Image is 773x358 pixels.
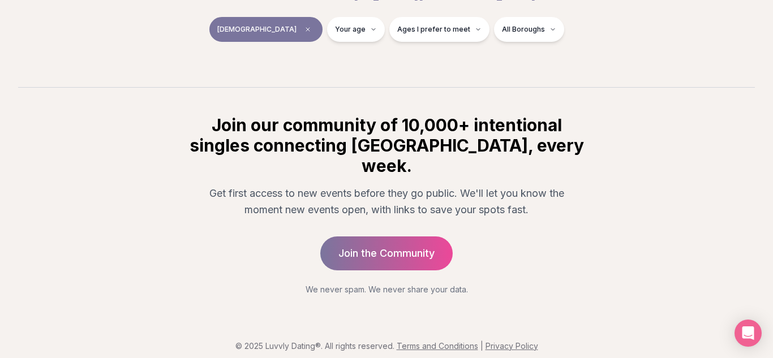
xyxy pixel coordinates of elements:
[187,115,586,176] h2: Join our community of 10,000+ intentional singles connecting [GEOGRAPHIC_DATA], every week.
[301,23,315,36] span: Clear event type filter
[327,17,385,42] button: Your age
[9,340,764,352] p: © 2025 Luvvly Dating®. All rights reserved.
[196,185,577,218] p: Get first access to new events before they go public. We'll let you know the moment new events op...
[502,25,545,34] span: All Boroughs
[209,17,323,42] button: [DEMOGRAPHIC_DATA]Clear event type filter
[187,284,586,295] p: We never spam. We never share your data.
[335,25,366,34] span: Your age
[397,25,470,34] span: Ages I prefer to meet
[480,341,483,351] span: |
[217,25,297,34] span: [DEMOGRAPHIC_DATA]
[486,341,538,351] a: Privacy Policy
[494,17,564,42] button: All Boroughs
[320,236,453,270] a: Join the Community
[397,341,478,351] a: Terms and Conditions
[389,17,489,42] button: Ages I prefer to meet
[735,320,762,347] div: Open Intercom Messenger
